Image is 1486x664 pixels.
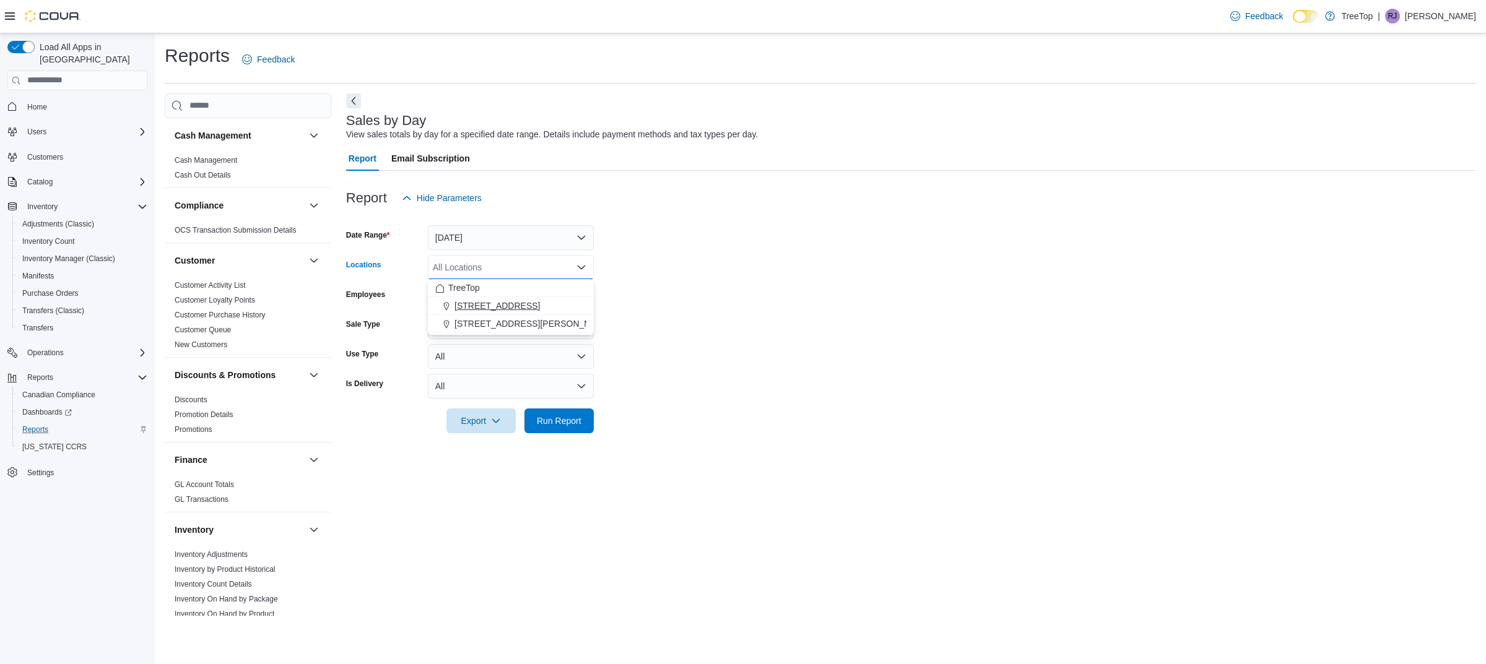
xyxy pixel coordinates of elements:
span: Customers [22,149,147,165]
a: Customer Activity List [175,281,246,290]
button: Compliance [306,198,321,213]
a: Feedback [237,47,300,72]
div: View sales totals by day for a specified date range. Details include payment methods and tax type... [346,128,758,141]
span: [STREET_ADDRESS] [454,300,540,312]
span: Email Subscription [391,146,470,171]
span: Operations [27,348,64,358]
button: [STREET_ADDRESS][PERSON_NAME] [428,315,594,333]
span: Transfers [17,321,147,335]
button: Finance [306,452,321,467]
span: Canadian Compliance [22,390,95,400]
a: Dashboards [12,403,152,421]
button: Hide Parameters [397,186,487,210]
button: Inventory Count [12,233,152,250]
p: [PERSON_NAME] [1405,9,1476,24]
a: Manifests [17,269,59,283]
button: Transfers [12,319,152,337]
span: Promotions [175,425,212,434]
button: Discounts & Promotions [306,368,321,382]
span: [US_STATE] CCRS [22,442,87,452]
span: Inventory Manager (Classic) [22,254,115,264]
label: Date Range [346,230,390,240]
span: Operations [22,345,147,360]
span: Reports [22,370,147,385]
span: Home [27,102,47,112]
button: Manifests [12,267,152,285]
button: Customer [175,254,304,267]
button: Compliance [175,199,304,212]
a: Customer Loyalty Points [175,296,255,304]
span: Transfers (Classic) [22,306,84,316]
button: Inventory [2,198,152,215]
span: Reports [22,425,48,434]
button: Close list of options [576,262,586,272]
span: Users [22,124,147,139]
span: Adjustments (Classic) [17,217,147,231]
a: [US_STATE] CCRS [17,439,92,454]
span: Feedback [257,53,295,66]
div: Finance [165,477,331,512]
button: Catalog [22,175,58,189]
span: New Customers [175,340,227,350]
button: Catalog [2,173,152,191]
a: Home [22,100,52,114]
span: Dashboards [22,407,72,417]
div: Compliance [165,223,331,243]
a: Inventory On Hand by Product [175,610,274,618]
span: GL Transactions [175,494,228,504]
a: Customer Purchase History [175,311,266,319]
span: Reports [17,422,147,437]
button: Export [446,408,516,433]
span: Inventory On Hand by Product [175,609,274,619]
button: Customers [2,148,152,166]
button: Inventory [175,524,304,536]
a: GL Account Totals [175,480,234,489]
button: Purchase Orders [12,285,152,302]
a: Reports [17,422,53,437]
span: Customer Queue [175,325,231,335]
span: Cash Out Details [175,170,231,180]
h3: Discounts & Promotions [175,369,276,381]
button: Discounts & Promotions [175,369,304,381]
span: Washington CCRS [17,439,147,454]
span: Settings [27,468,54,478]
a: New Customers [175,340,227,349]
span: [STREET_ADDRESS][PERSON_NAME] [454,317,612,330]
span: Purchase Orders [22,288,79,298]
label: Sale Type [346,319,380,329]
span: Inventory Count [22,236,75,246]
button: Canadian Compliance [12,386,152,403]
h3: Cash Management [175,129,251,142]
span: Purchase Orders [17,286,147,301]
span: Settings [22,464,147,480]
span: Manifests [17,269,147,283]
span: TreeTop [448,282,480,294]
button: Inventory [22,199,63,214]
button: Operations [2,344,152,361]
label: Employees [346,290,385,300]
a: Inventory Adjustments [175,550,248,559]
span: Cash Management [175,155,237,165]
a: Inventory by Product Historical [175,565,276,574]
span: Inventory [22,199,147,214]
span: Reports [27,373,53,382]
span: Inventory Manager (Classic) [17,251,147,266]
button: [DATE] [428,225,594,250]
a: Inventory Manager (Classic) [17,251,120,266]
button: Users [2,123,152,140]
a: Dashboards [17,405,77,420]
a: Adjustments (Classic) [17,217,99,231]
a: Inventory Count Details [175,580,252,589]
h1: Reports [165,43,230,68]
h3: Finance [175,454,207,466]
span: Feedback [1245,10,1283,22]
span: Home [22,99,147,114]
span: Transfers [22,323,53,333]
span: Promotion Details [175,410,233,420]
button: All [428,344,594,369]
button: Reports [22,370,58,385]
button: All [428,374,594,399]
a: Feedback [1225,4,1288,28]
button: [US_STATE] CCRS [12,438,152,455]
button: Operations [22,345,69,360]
